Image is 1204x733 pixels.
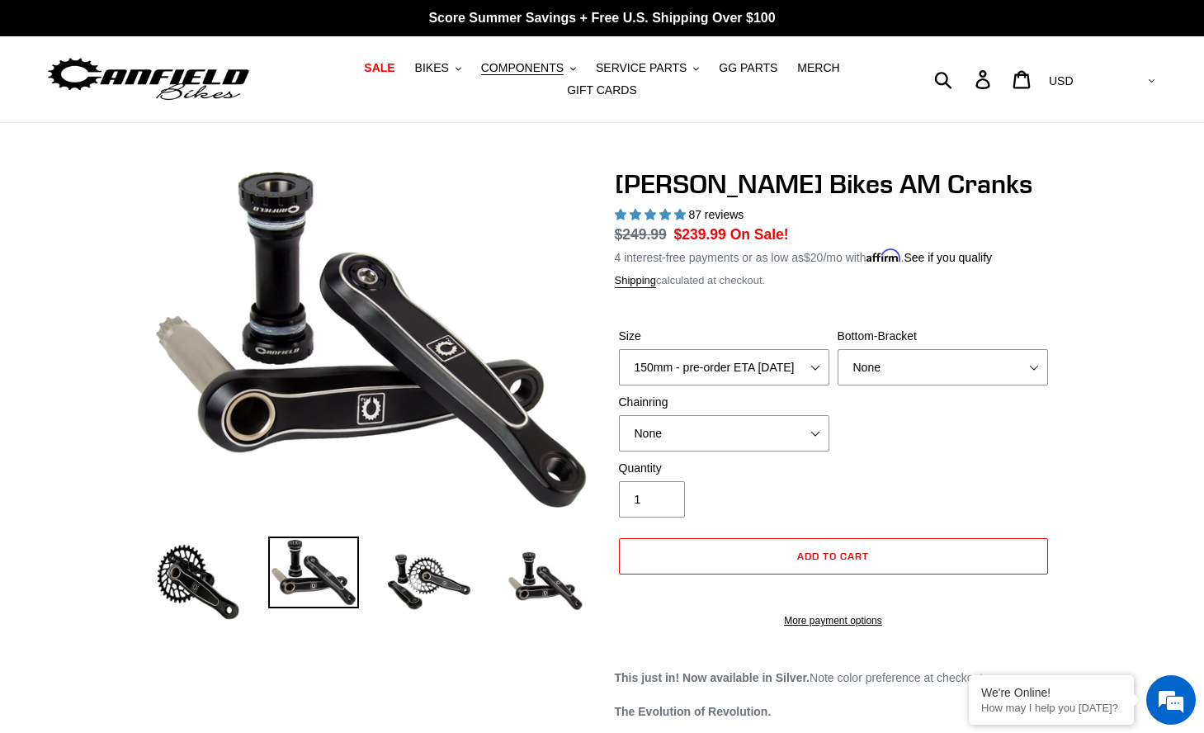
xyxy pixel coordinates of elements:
h1: [PERSON_NAME] Bikes AM Cranks [615,168,1052,200]
button: BIKES [407,57,470,79]
a: GG PARTS [711,57,786,79]
span: Add to cart [797,550,869,562]
img: Load image into Gallery viewer, Canfield Bikes AM Cranks [384,537,475,627]
input: Search [943,61,985,97]
span: On Sale! [730,224,789,245]
img: Load image into Gallery viewer, Canfield Bikes AM Cranks [153,537,243,627]
strong: This just in! Now available in Silver. [615,671,810,684]
p: Note color preference at checkout. [615,669,1052,687]
s: $249.99 [615,226,667,243]
a: Shipping [615,274,657,288]
div: calculated at checkout. [615,272,1052,289]
a: MERCH [789,57,848,79]
span: MERCH [797,61,839,75]
span: SALE [364,61,394,75]
img: Load image into Gallery viewer, CANFIELD-AM_DH-CRANKS [499,537,590,627]
label: Chainring [619,394,829,411]
label: Quantity [619,460,829,477]
span: $20 [804,251,823,264]
label: Bottom-Bracket [838,328,1048,345]
span: GG PARTS [719,61,777,75]
strong: The Evolution of Revolution. [615,705,772,718]
p: How may I help you today? [981,702,1121,714]
button: Add to cart [619,538,1048,575]
label: Size [619,328,829,345]
span: BIKES [415,61,449,75]
a: GIFT CARDS [559,79,645,102]
div: We're Online! [981,686,1121,699]
p: 4 interest-free payments or as low as /mo with . [615,245,993,267]
span: Affirm [866,248,901,262]
img: Load image into Gallery viewer, Canfield Cranks [268,537,359,609]
a: See if you qualify - Learn more about Affirm Financing (opens in modal) [904,251,992,264]
span: $239.99 [674,226,726,243]
a: More payment options [619,613,1048,628]
span: GIFT CARDS [567,83,637,97]
button: COMPONENTS [473,57,584,79]
span: SERVICE PARTS [596,61,687,75]
span: COMPONENTS [481,61,564,75]
span: 4.97 stars [615,208,689,221]
a: SALE [356,57,403,79]
button: SERVICE PARTS [588,57,707,79]
span: 87 reviews [688,208,744,221]
img: Canfield Bikes [45,54,252,106]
